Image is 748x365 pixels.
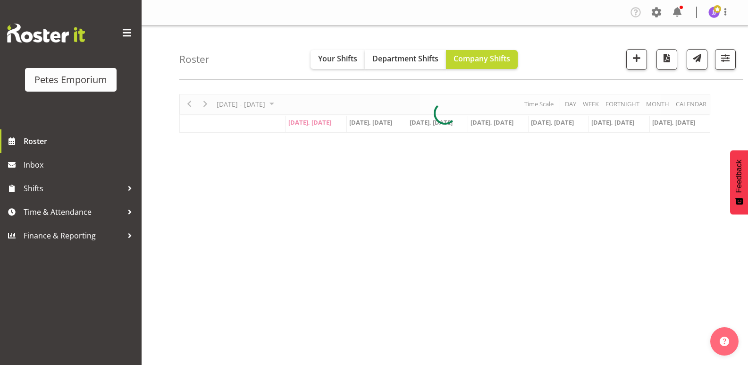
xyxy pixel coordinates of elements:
span: Shifts [24,181,123,195]
span: Department Shifts [372,53,438,64]
button: Company Shifts [446,50,518,69]
button: Add a new shift [626,49,647,70]
button: Feedback - Show survey [730,150,748,214]
button: Download a PDF of the roster according to the set date range. [656,49,677,70]
span: Inbox [24,158,137,172]
img: help-xxl-2.png [720,337,729,346]
span: Roster [24,134,137,148]
span: Time & Attendance [24,205,123,219]
button: Department Shifts [365,50,446,69]
h4: Roster [179,54,210,65]
span: Finance & Reporting [24,229,123,243]
button: Your Shifts [311,50,365,69]
span: Company Shifts [454,53,510,64]
div: Petes Emporium [34,73,107,87]
button: Filter Shifts [715,49,736,70]
img: janelle-jonkers702.jpg [708,7,720,18]
button: Send a list of all shifts for the selected filtered period to all rostered employees. [687,49,707,70]
span: Feedback [735,160,743,193]
img: Rosterit website logo [7,24,85,42]
span: Your Shifts [318,53,357,64]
